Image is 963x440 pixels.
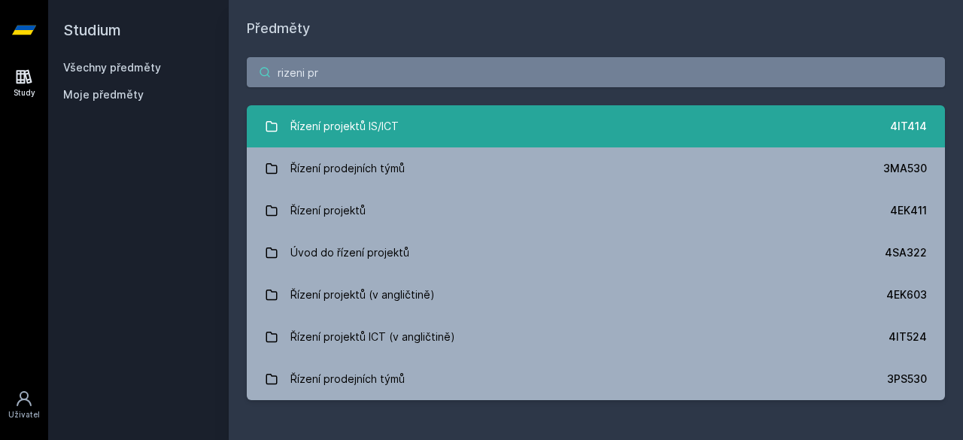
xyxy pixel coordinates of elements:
div: Řízení projektů [290,196,366,226]
div: Řízení prodejních týmů [290,364,405,394]
div: 4EK411 [890,203,927,218]
div: Úvod do řízení projektů [290,238,409,268]
a: Úvod do řízení projektů 4SA322 [247,232,945,274]
a: Řízení prodejních týmů 3MA530 [247,147,945,190]
div: 4EK603 [886,287,927,302]
span: Moje předměty [63,87,144,102]
a: Uživatel [3,382,45,428]
div: Řízení prodejních týmů [290,153,405,184]
div: 4IT524 [889,329,927,344]
div: Řízení projektů ICT (v angličtině) [290,322,455,352]
a: Řízení projektů (v angličtině) 4EK603 [247,274,945,316]
div: Řízení projektů IS/ICT [290,111,399,141]
h1: Předměty [247,18,945,39]
div: Řízení projektů (v angličtině) [290,280,435,310]
a: Řízení prodejních týmů 3PS530 [247,358,945,400]
div: Uživatel [8,409,40,420]
div: 3MA530 [883,161,927,176]
div: 4SA322 [885,245,927,260]
a: Řízení projektů IS/ICT 4IT414 [247,105,945,147]
input: Název nebo ident předmětu… [247,57,945,87]
a: Řízení projektů ICT (v angličtině) 4IT524 [247,316,945,358]
div: 4IT414 [890,119,927,134]
a: Řízení projektů 4EK411 [247,190,945,232]
div: Study [14,87,35,99]
div: 3PS530 [887,372,927,387]
a: Všechny předměty [63,61,161,74]
a: Study [3,60,45,106]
